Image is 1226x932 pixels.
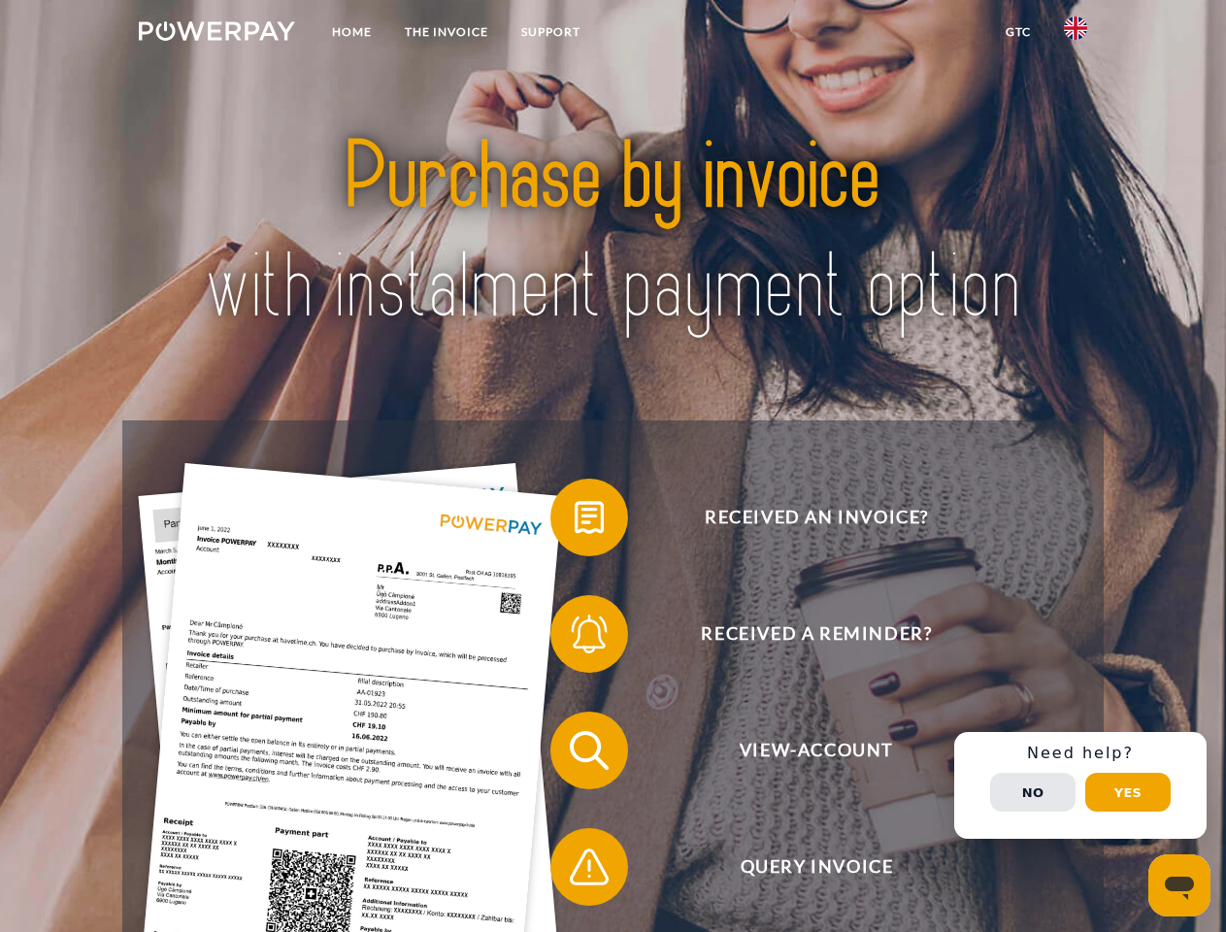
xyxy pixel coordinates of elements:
iframe: Button to launch messaging window [1148,854,1210,916]
a: THE INVOICE [388,15,505,50]
img: qb_warning.svg [565,843,613,891]
a: Support [505,15,597,50]
img: qb_search.svg [565,726,613,775]
button: Query Invoice [550,828,1055,906]
span: Received a reminder? [579,595,1054,673]
h3: Need help? [966,744,1195,763]
button: Yes [1085,773,1171,812]
span: Query Invoice [579,828,1054,906]
button: View-Account [550,712,1055,789]
span: Received an invoice? [579,479,1054,556]
a: Home [315,15,388,50]
img: qb_bill.svg [565,493,613,542]
img: en [1064,17,1087,40]
span: View-Account [579,712,1054,789]
img: title-powerpay_en.svg [185,93,1041,372]
a: GTC [989,15,1047,50]
img: logo-powerpay-white.svg [139,21,295,41]
div: Schnellhilfe [954,732,1207,839]
button: Received an invoice? [550,479,1055,556]
button: Received a reminder? [550,595,1055,673]
button: No [990,773,1076,812]
img: qb_bell.svg [565,610,613,658]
